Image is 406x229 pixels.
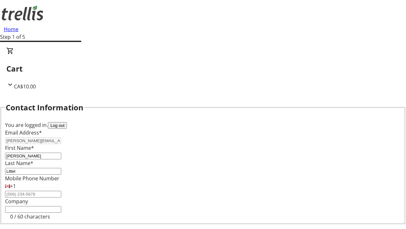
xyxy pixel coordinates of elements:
label: Last Name* [5,160,33,167]
span: CA$10.00 [14,83,36,90]
button: Log out [48,122,67,129]
label: Email Address* [5,129,42,136]
h2: Contact Information [6,102,83,113]
h2: Cart [6,63,400,74]
label: First Name* [5,144,34,151]
div: CartCA$10.00 [6,47,400,90]
div: You are logged in. [5,121,401,129]
tr-character-limit: 0 / 60 characters [10,213,50,220]
label: Company [5,198,28,205]
input: (506) 234-5678 [5,191,61,198]
label: Mobile Phone Number [5,175,59,182]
